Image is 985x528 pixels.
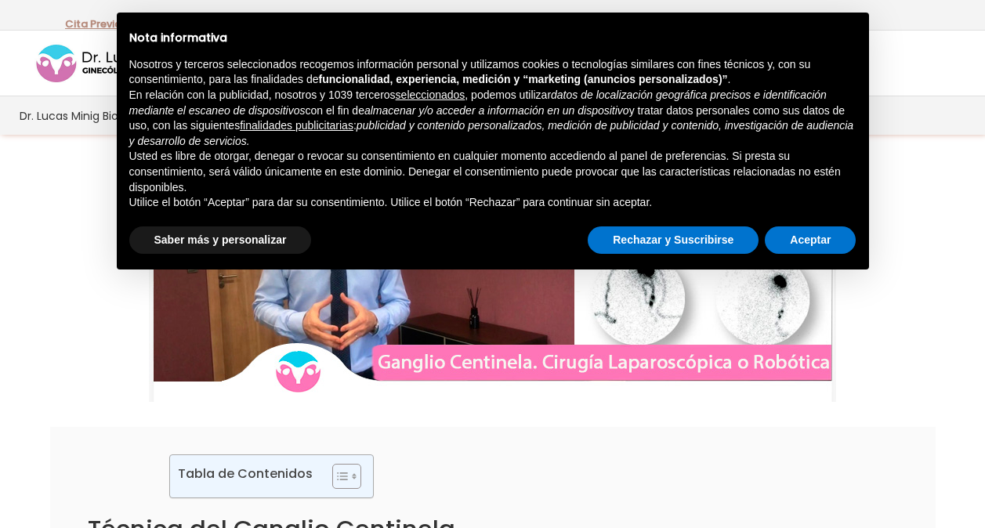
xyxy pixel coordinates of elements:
[18,96,101,135] a: Dr. Lucas Minig
[364,104,629,117] em: almacenar y/o acceder a información en un dispositivo
[129,88,856,149] p: En relación con la publicidad, nosotros y 1039 terceros , podemos utilizar con el fin de y tratar...
[101,96,153,135] a: Biografía
[129,195,856,211] p: Utilice el botón “Aceptar” para dar su consentimiento. Utilice el botón “Rechazar” para continuar...
[103,107,151,125] span: Biografía
[129,57,856,88] p: Nosotros y terceros seleccionados recogemos información personal y utilizamos cookies o tecnologí...
[129,149,856,195] p: Usted es libre de otorgar, denegar o revocar su consentimiento en cualquier momento accediendo al...
[319,73,728,85] strong: funcionalidad, experiencia, medición y “marketing (anuncios personalizados)”
[129,226,312,255] button: Saber más y personalizar
[129,119,854,147] em: publicidad y contenido personalizados, medición de publicidad y contenido, investigación de audie...
[129,89,827,117] em: datos de localización geográfica precisos e identificación mediante el escaneo de dispositivos
[65,16,121,31] a: Cita Previa
[396,88,465,103] button: seleccionados
[588,226,759,255] button: Rechazar y Suscribirse
[20,107,100,125] span: Dr. Lucas Minig
[129,31,856,45] h2: Nota informativa
[65,14,127,34] p: -
[240,118,353,134] button: finalidades publicitarias
[320,463,357,490] a: Toggle Table of Content
[178,465,313,483] p: Tabla de Contenidos
[765,226,856,255] button: Aceptar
